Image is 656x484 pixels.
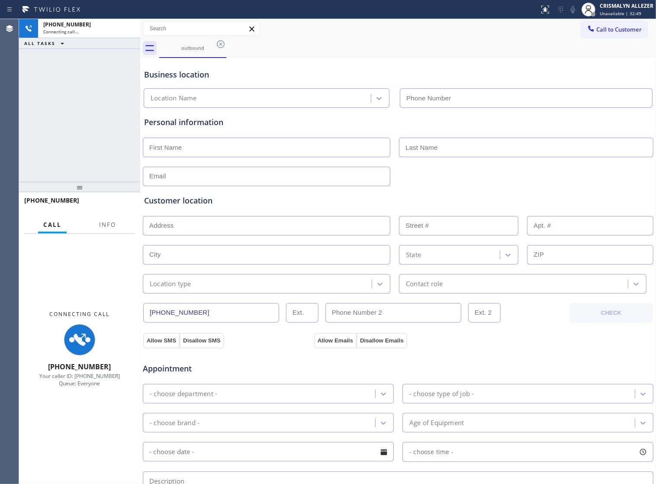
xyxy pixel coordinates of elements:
span: Call to Customer [596,26,642,33]
span: Your caller ID: [PHONE_NUMBER] Queue: Everyone [39,372,120,387]
div: Age of Equipment [409,418,464,428]
div: Business location [144,69,652,81]
span: Connecting Call [50,310,110,318]
input: Email [143,167,390,186]
input: Street # [399,216,518,236]
input: - choose date - [143,442,394,461]
div: outbound [160,45,225,51]
input: Phone Number 2 [325,303,461,323]
button: Mute [567,3,579,16]
button: Info [94,216,121,233]
input: Ext. [286,303,318,323]
div: Contact role [406,279,443,289]
span: [PHONE_NUMBER] [43,21,91,28]
button: ALL TASKS [19,38,73,48]
span: Appointment [143,363,312,374]
span: - choose time - [409,448,453,456]
div: - choose department - [150,389,217,399]
button: Disallow Emails [357,333,407,348]
input: First Name [143,138,390,157]
input: City [143,245,390,265]
input: Phone Number [143,303,279,323]
div: Customer location [144,195,652,207]
button: Call [38,216,67,233]
button: Allow SMS [143,333,180,348]
input: Apt. # [527,216,653,236]
input: ZIP [527,245,653,265]
input: Last Name [399,138,653,157]
button: CHECK [569,303,653,323]
input: Phone Number [400,88,653,108]
span: Unavailable | 32:49 [600,10,641,16]
div: CRISMALYN ALLEZER [600,2,653,10]
div: Location type [150,279,191,289]
div: - choose brand - [150,418,199,428]
span: [PHONE_NUMBER] [48,362,111,371]
input: Address [143,216,390,236]
button: Disallow SMS [180,333,224,348]
div: State [406,250,421,260]
span: Call [43,221,61,229]
div: Personal information [144,116,652,128]
button: Allow Emails [314,333,357,348]
span: Info [99,221,116,229]
input: Search [143,22,259,35]
button: Call to Customer [581,21,647,38]
input: Ext. 2 [468,303,501,323]
span: Connecting call… [43,29,78,35]
div: Location Name [151,94,197,103]
div: - choose type of job - [409,389,474,399]
span: ALL TASKS [24,40,55,46]
span: [PHONE_NUMBER] [24,196,79,204]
